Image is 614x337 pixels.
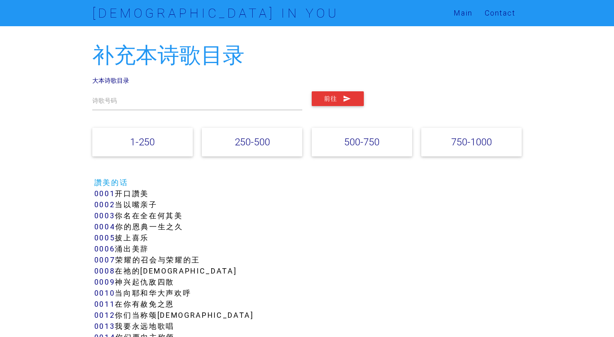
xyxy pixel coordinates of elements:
[94,266,115,276] a: 0008
[94,288,115,298] a: 0010
[344,136,379,148] a: 500-750
[94,310,115,320] a: 0012
[92,43,522,68] h2: 补充本诗歌目录
[94,233,115,242] a: 0005
[92,77,129,84] a: 大本诗歌目录
[94,222,116,231] a: 0004
[94,299,115,309] a: 0011
[94,178,128,187] a: 讚美的话
[312,91,364,106] button: 前往
[94,200,115,209] a: 0002
[130,136,155,148] a: 1-250
[94,277,115,287] a: 0009
[94,244,115,253] a: 0006
[92,96,117,106] label: 诗歌号码
[451,136,492,148] a: 750-1000
[94,255,116,265] a: 0007
[94,189,115,198] a: 0001
[94,321,115,331] a: 0013
[94,211,115,220] a: 0003
[235,136,270,148] a: 250-500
